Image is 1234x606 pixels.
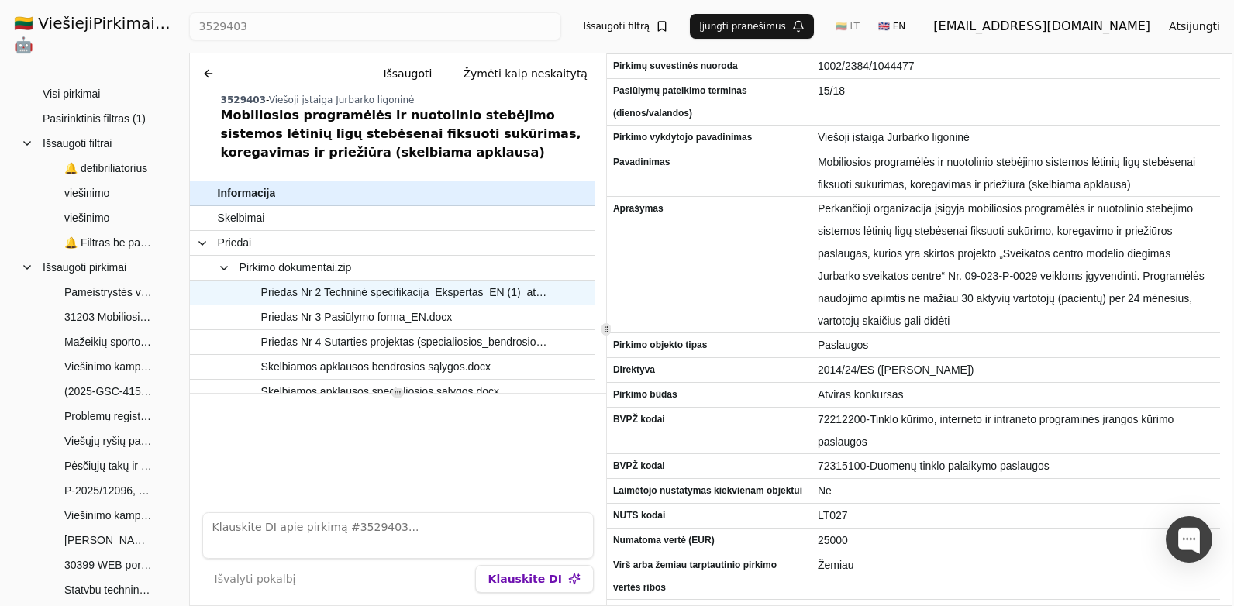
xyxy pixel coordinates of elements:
span: Viešinimo kampanija "Persėsk į elektromobilį" [64,355,153,378]
span: 30399 WEB portalų programavimo ir konsultavimo paslaugos [64,553,153,577]
span: Viešoji įstaiga Jurbarko ligoninė [269,95,415,105]
span: Laimėtojo nustatymas kiekvienam objektui [613,480,805,502]
button: Įjungti pranešimus [690,14,814,39]
button: Atsijungti [1156,12,1232,40]
span: Pavadinimas [613,151,805,174]
span: Numatoma vertė (EUR) [613,529,805,552]
span: 72315100-Duomenų tinklo palaikymo paslaugos [818,455,1214,477]
span: Mažeikių sporto ir pramogų centro Sedos g. 55, Mažeikiuose statybos valdymo, įskaitant statybos t... [64,330,153,353]
span: Pirkimų suvestinės nuoroda [613,55,805,77]
span: [PERSON_NAME] valdymo informacinė sistema / Asset management information system [64,529,153,552]
span: Pameistrystės viešinimo Lietuvoje komunikacijos strategijos įgyvendinimas [64,281,153,304]
span: Visi pirkimai [43,82,100,105]
span: 3529403 [221,95,266,105]
span: BVPŽ kodai [613,455,805,477]
span: Pirkimo objekto tipas [613,334,805,356]
button: Žymėti kaip neskaitytą [450,60,600,88]
span: Viešoji įstaiga Jurbarko ligoninė [818,126,1214,149]
span: Atviras konkursas [818,384,1214,406]
span: P-2025/12096, Mokslo paskirties modulinio pastato (gaminio) lopšelio-darželio Nidos g. 2A, Dercek... [64,479,153,502]
span: 25000 [818,529,1214,552]
span: Viešinimo kampanija "Persėsk į elektromobilį" [64,504,153,527]
span: Išsaugoti filtrai [43,132,112,155]
button: Klauskite DI [475,565,594,593]
span: Priedai [218,232,252,254]
span: 1002/2384/1044477 [818,55,1214,77]
span: 72212200-Tinklo kūrimo, interneto ir intraneto programinės įrangos kūrimo paslaugos [818,408,1214,453]
span: 15/18 [818,80,1214,102]
button: Išsaugoti filtrą [574,14,677,39]
span: Pėsčiųjų takų ir automobilių stovėjimo aikštelių sutvarkymo darbai. [64,454,153,477]
span: Problemų registravimo ir administravimo informacinės sistemos sukūrimo, įdiegimo, palaikymo ir ap... [64,405,153,428]
span: NUTS kodai [613,504,805,527]
span: viešinimo [64,181,109,205]
span: (2025-GSC-415) Personalo valdymo sistemos nuomos ir kitos paslaugos [64,380,153,403]
span: Skelbiamos apklausos bendrosios sąlygos.docx [261,356,491,378]
span: Ne [818,480,1214,502]
span: 🔔 Filtras be pavadinimo [64,231,153,254]
span: Pasiūlymų pateikimo terminas (dienos/valandos) [613,80,805,125]
span: Informacija [218,182,276,205]
span: 2014/24/ES ([PERSON_NAME]) [818,359,1214,381]
span: Pasirinktinis filtras (1) [43,107,146,130]
span: 🔔 defibriliatorius [64,157,147,180]
span: LT027 [818,504,1214,527]
span: Paslaugos [818,334,1214,356]
span: Viešųjų ryšių paslaugos [64,429,153,453]
span: 31203 Mobiliosios programėlės, interneto svetainės ir interneto parduotuvės sukūrimas su vystymo ... [64,305,153,329]
span: Priedas Nr 3 Pasiūlymo forma_EN.docx [261,306,453,329]
span: Direktyva [613,359,805,381]
span: Perkančioji organizacija įsigyja mobiliosios programėlės ir nuotolinio stebėjimo sistemos lėtinių... [818,198,1214,332]
span: BVPŽ kodai [613,408,805,431]
span: Skelbiamos apklausos specialiosios sąlygos.docx [261,380,499,403]
span: Virš arba žemiau tarptautinio pirkimo vertės ribos [613,554,805,599]
button: Išsaugoti [371,60,444,88]
div: - [221,94,600,106]
span: Žemiau [818,554,1214,577]
button: 🇬🇧 EN [869,14,915,39]
input: Greita paieška... [189,12,562,40]
span: viešinimo [64,206,109,229]
span: Skelbimai [218,207,265,229]
span: Priedas Nr 2 Techninė specifikacija_Ekspertas_EN (1)_atn.docx [261,281,549,304]
span: Mobiliosios programėlės ir nuotolinio stebėjimo sistemos lėtinių ligų stebėsenai fiksuoti sukūrim... [818,151,1214,196]
span: Priedas Nr 4 Sutarties projektas (specialiosios_bendrosios).docx [261,331,549,353]
div: Mobiliosios programėlės ir nuotolinio stebėjimo sistemos lėtinių ligų stebėsenai fiksuoti sukūrim... [221,106,600,162]
span: Išsaugoti pirkimai [43,256,126,279]
span: Pirkimo būdas [613,384,805,406]
span: Statybų techninės priežiūros paslaugos [64,578,153,601]
div: [EMAIL_ADDRESS][DOMAIN_NAME] [933,17,1150,36]
span: Pirkimo dokumentai.zip [240,257,352,279]
span: Pirkimo vykdytojo pavadinimas [613,126,805,149]
span: Aprašymas [613,198,805,220]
